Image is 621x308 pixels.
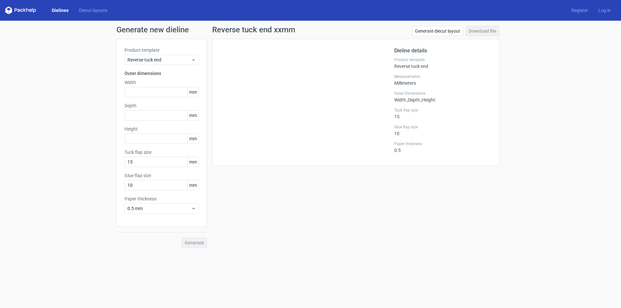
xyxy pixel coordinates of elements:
[125,79,199,86] label: Width
[394,97,407,102] span: Width :
[125,149,199,155] label: Tuck flap size
[187,111,199,120] span: mm
[394,141,491,153] div: 0.5
[125,102,199,109] label: Depth
[187,180,199,190] span: mm
[394,141,491,146] label: Paper thickness
[127,205,191,212] span: 0.5 mm
[394,91,491,96] label: Outer Dimensions
[394,57,491,69] div: Reverse tuck end
[394,108,491,119] div: 15
[394,74,491,79] label: Measurements
[394,47,491,55] h2: Dieline details
[125,172,199,179] label: Glue flap size
[593,7,616,14] a: Log in
[394,108,491,113] label: Tuck flap size
[212,26,295,34] h1: Reverse tuck end xxmm
[394,57,491,62] label: Product template
[125,126,199,132] label: Height
[394,124,491,136] div: 10
[125,196,199,202] label: Paper thickness
[566,7,593,14] a: Register
[187,87,199,97] span: mm
[187,157,199,167] span: mm
[187,134,199,143] span: mm
[394,124,491,130] label: Glue flap size
[47,7,74,14] a: Dielines
[421,97,436,102] span: , Height :
[412,26,463,36] a: Generate diecut layout
[74,7,113,14] a: Diecut layouts
[394,74,491,86] div: Millimeters
[125,70,199,77] h3: Outer dimensions
[125,47,199,53] label: Product template
[127,57,191,63] span: Reverse tuck end
[116,26,505,34] h1: Generate new dieline
[407,97,421,102] span: , Depth :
